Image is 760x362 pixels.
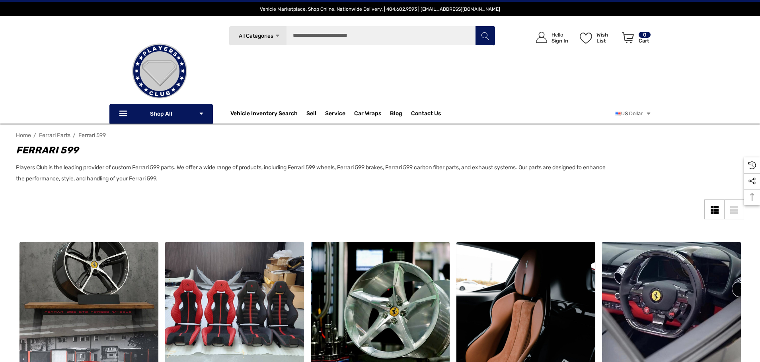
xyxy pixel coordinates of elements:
p: 0 [639,32,651,38]
a: List View [724,199,744,219]
a: Home [16,132,31,139]
p: Shop All [109,104,213,124]
svg: Icon Arrow Down [199,111,204,116]
span: All Categories [238,33,273,39]
a: USD [615,106,651,122]
p: Wish List [596,32,618,44]
a: Sell [306,106,325,122]
img: Players Club | Cars For Sale [120,31,199,111]
svg: Icon User Account [536,32,547,43]
a: Vehicle Inventory Search [230,110,298,119]
a: Cart with 0 items [618,24,651,55]
svg: Top [744,193,760,201]
a: Service [325,110,345,119]
p: Cart [639,38,651,44]
a: Ferrari Parts [39,132,70,139]
a: Ferrari 599 [78,132,106,139]
h1: Ferrari 599 [16,143,613,157]
a: Contact Us [411,110,441,119]
svg: Wish List [580,33,592,44]
a: All Categories Icon Arrow Down Icon Arrow Up [229,26,286,46]
span: Car Wraps [354,110,381,119]
p: Players Club is the leading provider of custom Ferrari 599 parts. We offer a wide range of produc... [16,162,613,184]
button: Search [475,26,495,46]
a: Wish List Wish List [576,24,618,51]
a: Grid View [704,199,724,219]
a: Car Wraps [354,106,390,122]
nav: Breadcrumb [16,128,744,142]
p: Hello [551,32,568,38]
span: Vehicle Marketplace. Shop Online. Nationwide Delivery. | 404.602.9593 | [EMAIL_ADDRESS][DOMAIN_NAME] [260,6,500,12]
svg: Social Media [748,177,756,185]
a: Blog [390,110,402,119]
svg: Review Your Cart [622,32,634,43]
p: Sign In [551,38,568,44]
svg: Icon Arrow Down [275,33,281,39]
span: Sell [306,110,316,119]
a: Sign in [527,24,572,51]
svg: Icon Line [118,109,130,118]
svg: Recently Viewed [748,161,756,169]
